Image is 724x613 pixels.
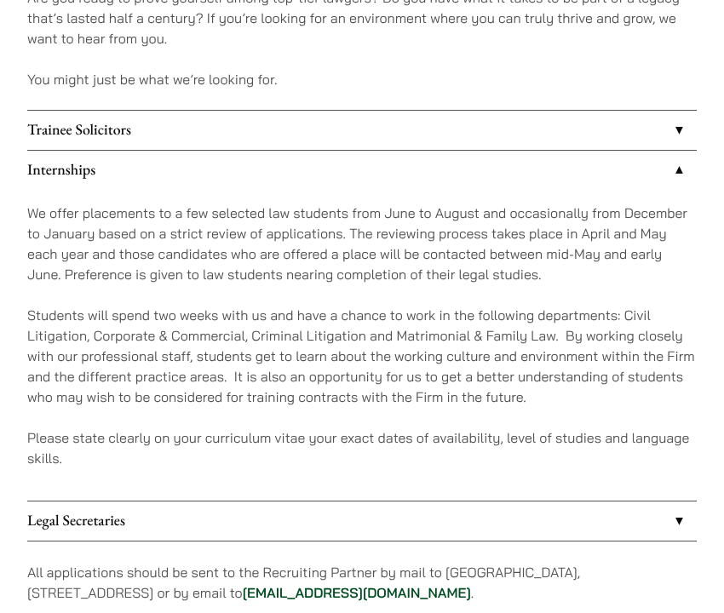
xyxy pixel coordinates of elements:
a: Trainee Solicitors [27,111,697,150]
p: You might just be what we’re looking for. [27,69,697,89]
div: Internships [27,190,697,500]
p: Students will spend two weeks with us and have a chance to work in the following departments: Civ... [27,305,697,407]
a: Legal Secretaries [27,501,697,541]
p: All applications should be sent to the Recruiting Partner by mail to [GEOGRAPHIC_DATA], [STREET_A... [27,562,697,603]
p: Please state clearly on your curriculum vitae your exact dates of availability, level of studies ... [27,427,697,468]
a: [EMAIL_ADDRESS][DOMAIN_NAME] [243,584,471,601]
p: We offer placements to a few selected law students from June to August and occasionally from Dece... [27,203,697,284]
a: Internships [27,151,697,190]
